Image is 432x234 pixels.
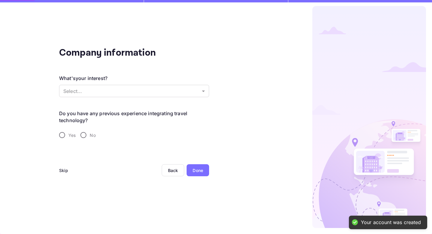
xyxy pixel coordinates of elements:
[59,75,107,82] div: What's your interest?
[59,46,179,60] div: Company information
[193,167,203,174] div: Done
[59,85,209,97] div: Without label
[59,167,68,174] div: Skip
[90,132,95,138] span: No
[59,110,209,124] legend: Do you have any previous experience integrating travel technology?
[312,6,426,228] img: logo
[168,168,178,173] div: Back
[68,132,76,138] span: Yes
[361,219,421,226] div: Your account was created
[59,129,209,141] div: travel-experience
[63,88,199,95] p: Select...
